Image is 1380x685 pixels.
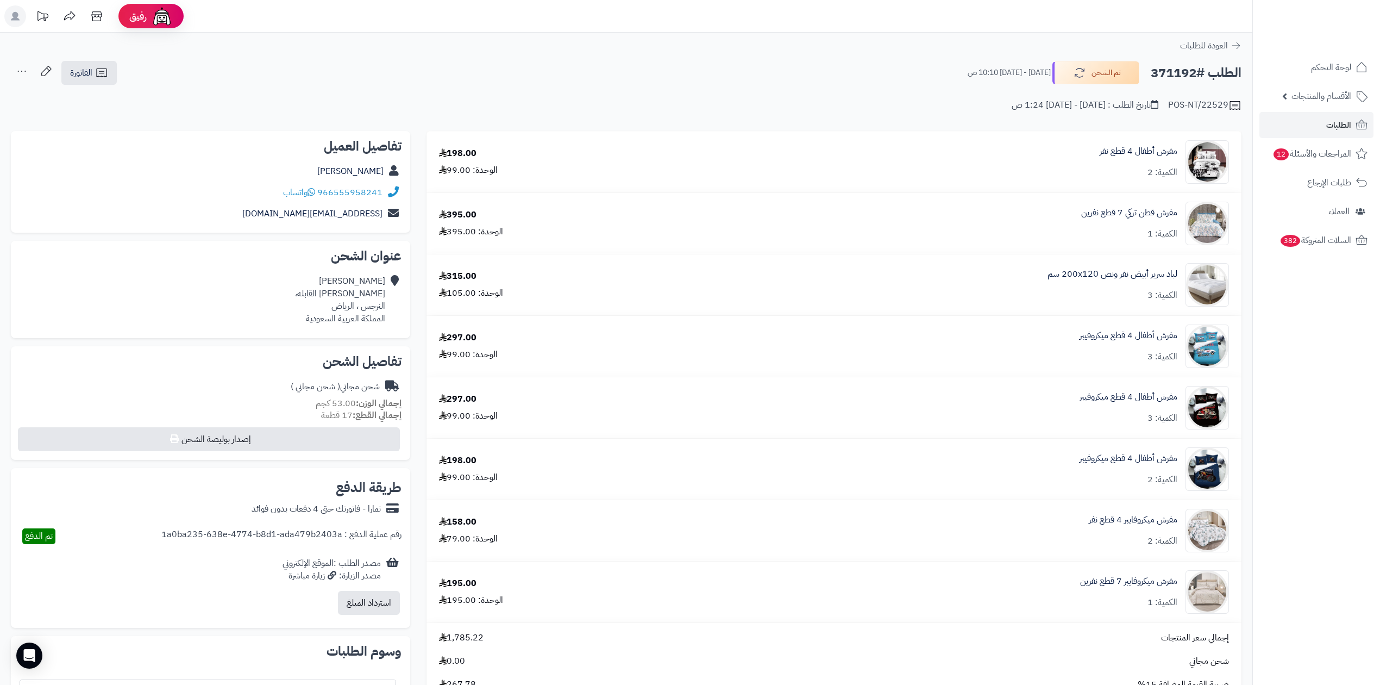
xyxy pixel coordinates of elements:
div: 297.00 [439,332,476,344]
span: المراجعات والأسئلة [1272,146,1351,161]
a: مفرش ميكروفايبر 7 قطع نفرين [1080,575,1177,588]
h2: طريقة الدفع [336,481,402,494]
div: مصدر الزيارة: زيارة مباشرة [283,570,381,582]
div: الوحدة: 99.00 [439,410,498,422]
a: واتساب [283,186,315,199]
div: 158.00 [439,516,476,528]
a: [PERSON_NAME] [317,165,384,178]
a: السلات المتروكة382 [1259,227,1373,253]
span: تم الدفع [25,530,53,543]
a: الفاتورة [61,61,117,85]
span: طلبات الإرجاع [1307,175,1351,190]
div: [PERSON_NAME] [PERSON_NAME] القابله، النرجس ، الرياض المملكة العربية السعودية [295,275,385,325]
a: مفرش ميكروفايبر 4 قطع نفر [1089,514,1177,526]
small: 53.00 كجم [316,397,402,410]
button: تم الشحن [1052,61,1139,84]
img: 1736335297-110203010074-90x90.jpg [1186,325,1228,368]
img: 1745316873-istanbul%20S9-90x90.jpg [1186,202,1228,245]
div: 395.00 [439,209,476,221]
h2: تفاصيل الشحن [20,355,402,368]
a: لباد سرير أبيض نفر ونص 200x120 سم [1047,268,1177,281]
img: 1736335435-110203010078-90x90.jpg [1186,447,1228,491]
div: رقم عملية الدفع : 1a0ba235-638e-4774-b8d1-ada479b2403a [161,528,402,544]
span: إجمالي سعر المنتجات [1161,632,1229,644]
a: العودة للطلبات [1180,39,1241,52]
div: الوحدة: 105.00 [439,287,503,300]
div: 198.00 [439,454,476,467]
h2: الطلب #371192 [1151,62,1241,84]
span: الطلبات [1326,117,1351,133]
div: 297.00 [439,393,476,406]
div: الكمية: 3 [1147,351,1177,363]
h2: وسوم الطلبات [20,645,402,658]
div: 198.00 [439,147,476,160]
span: 1,785.22 [439,632,484,644]
div: الوحدة: 79.00 [439,533,498,545]
div: تمارا - فاتورتك حتى 4 دفعات بدون فوائد [252,503,381,515]
h2: تفاصيل العميل [20,140,402,153]
div: الوحدة: 99.00 [439,348,498,361]
a: مفرش أطفال 4 قطع نفر [1100,145,1177,158]
div: تاريخ الطلب : [DATE] - [DATE] 1:24 ص [1012,99,1158,111]
button: إصدار بوليصة الشحن [18,427,400,451]
div: الكمية: 2 [1147,474,1177,486]
img: 1754396674-1-90x90.jpg [1186,570,1228,614]
span: الأقسام والمنتجات [1291,89,1351,104]
span: العودة للطلبات [1180,39,1228,52]
div: الكمية: 2 [1147,166,1177,179]
small: [DATE] - [DATE] 10:10 ص [968,67,1051,78]
div: الوحدة: 395.00 [439,226,503,238]
a: المراجعات والأسئلة12 [1259,141,1373,167]
span: العملاء [1328,204,1350,219]
img: 1732186588-220107040010-90x90.jpg [1186,263,1228,307]
strong: إجمالي القطع: [353,409,402,422]
a: [EMAIL_ADDRESS][DOMAIN_NAME] [242,207,382,220]
a: الطلبات [1259,112,1373,138]
img: logo-2.png [1306,8,1370,31]
span: 12 [1274,148,1289,160]
div: 195.00 [439,577,476,590]
div: Open Intercom Messenger [16,643,42,669]
img: ai-face.png [151,5,173,27]
span: ( شحن مجاني ) [291,380,340,393]
div: مصدر الطلب :الموقع الإلكتروني [283,557,381,582]
div: الكمية: 1 [1147,228,1177,240]
span: 0.00 [439,655,465,668]
span: 382 [1281,235,1300,247]
div: الوحدة: 99.00 [439,471,498,484]
div: الكمية: 3 [1147,289,1177,302]
div: POS-NT/22529 [1168,99,1241,112]
a: مفرش قطن تركي 7 قطع نفرين [1081,207,1177,219]
span: السلات المتروكة [1279,233,1351,248]
a: مفرش أطفال 4 قطع ميكروفيبر [1080,391,1177,403]
div: الكمية: 3 [1147,412,1177,425]
a: تحديثات المنصة [29,5,56,30]
img: 1715599401-110203010056-90x90.jpg [1186,140,1228,184]
a: لوحة التحكم [1259,54,1373,80]
img: 1736335372-110203010076-90x90.jpg [1186,386,1228,429]
small: 17 قطعة [321,409,402,422]
a: 966555958241 [317,186,382,199]
div: شحن مجاني [291,381,380,393]
span: شحن مجاني [1189,655,1229,668]
div: 315.00 [439,270,476,283]
span: رفيق [129,10,147,23]
strong: إجمالي الوزن: [356,397,402,410]
span: لوحة التحكم [1311,60,1351,75]
a: طلبات الإرجاع [1259,170,1373,196]
a: مفرش أطفال 4 قطع ميكروفيبر [1080,452,1177,465]
img: 1752751687-1-90x90.jpg [1186,509,1228,552]
a: مفرش أطفال 4 قطع ميكروفيبر [1080,329,1177,342]
h2: عنوان الشحن [20,250,402,263]
a: العملاء [1259,198,1373,225]
span: الفاتورة [70,66,92,79]
div: الوحدة: 195.00 [439,594,503,607]
button: استرداد المبلغ [338,591,400,615]
div: الوحدة: 99.00 [439,164,498,177]
div: الكمية: 1 [1147,596,1177,609]
div: الكمية: 2 [1147,535,1177,547]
